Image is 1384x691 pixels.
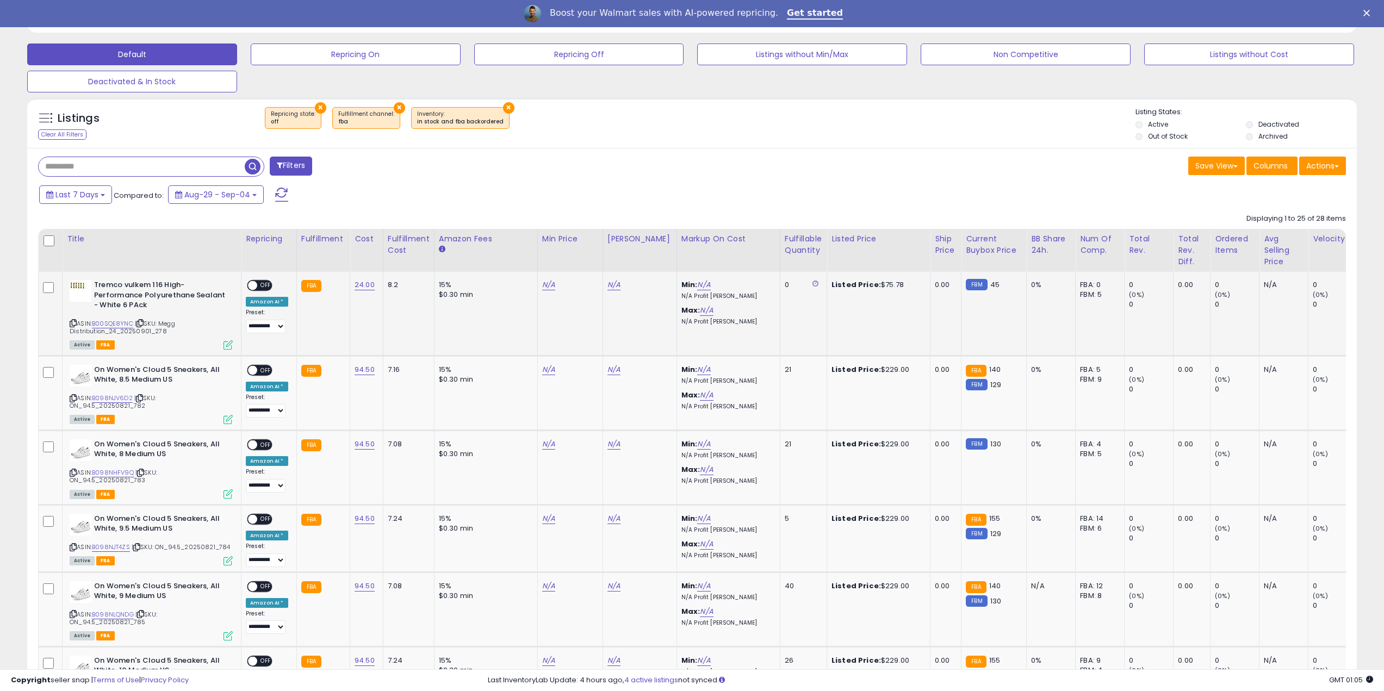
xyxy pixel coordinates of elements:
[246,309,288,333] div: Preset:
[607,513,620,524] a: N/A
[921,43,1131,65] button: Non Competitive
[681,594,772,601] p: N/A Profit [PERSON_NAME]
[831,280,922,290] div: $75.78
[1129,533,1173,543] div: 0
[966,365,986,377] small: FBA
[96,556,115,565] span: FBA
[388,439,426,449] div: 7.08
[1080,514,1116,524] div: FBA: 14
[439,591,529,601] div: $0.30 min
[439,233,533,245] div: Amazon Fees
[1313,290,1328,299] small: (0%)
[1253,160,1288,171] span: Columns
[1215,233,1255,256] div: Ordered Items
[990,279,1000,290] span: 45
[681,390,700,400] b: Max:
[697,279,710,290] a: N/A
[1313,375,1328,384] small: (0%)
[1264,233,1304,267] div: Avg Selling Price
[70,514,233,564] div: ASIN:
[1313,533,1357,543] div: 0
[257,582,275,591] span: OFF
[607,279,620,290] a: N/A
[1031,514,1067,524] div: 0%
[388,656,426,665] div: 7.24
[1313,459,1357,469] div: 0
[388,233,430,256] div: Fulfillment Cost
[94,365,226,388] b: On Women's Cloud 5 Sneakers, All White, 8.5 Medium US
[1129,592,1144,600] small: (0%)
[93,675,139,685] a: Terms of Use
[388,280,426,290] div: 8.2
[70,415,95,424] span: All listings currently available for purchase on Amazon
[394,102,405,114] button: ×
[966,514,986,526] small: FBA
[785,365,818,375] div: 21
[542,513,555,524] a: N/A
[524,5,541,22] img: Profile image for Adrian
[70,656,91,677] img: 31SVA-X08kL._SL40_.jpg
[1215,524,1230,533] small: (0%)
[94,439,226,462] b: On Women's Cloud 5 Sneakers, All White, 8 Medium US
[1080,375,1116,384] div: FBM: 9
[301,280,321,292] small: FBA
[1080,524,1116,533] div: FBM: 6
[1144,43,1354,65] button: Listings without Cost
[1178,581,1202,591] div: 0.00
[681,526,772,534] p: N/A Profit [PERSON_NAME]
[246,456,288,466] div: Amazon AI *
[1080,581,1116,591] div: FBA: 12
[439,290,529,300] div: $0.30 min
[1031,439,1067,449] div: 0%
[1129,450,1144,458] small: (0%)
[1031,233,1071,256] div: BB Share 24h.
[1080,290,1116,300] div: FBM: 5
[935,581,953,591] div: 0.00
[1264,439,1300,449] div: N/A
[301,233,345,245] div: Fulfillment
[989,364,1001,375] span: 140
[831,365,922,375] div: $229.00
[1215,280,1259,290] div: 0
[70,610,157,626] span: | SKU: ON_94.5_20250821_785
[1215,375,1230,384] small: (0%)
[92,319,133,328] a: B00SQE8YNC
[1178,280,1202,290] div: 0.00
[1215,439,1259,449] div: 0
[700,606,713,617] a: N/A
[697,364,710,375] a: N/A
[1215,384,1259,394] div: 0
[1080,591,1116,601] div: FBM: 8
[831,514,922,524] div: $229.00
[1080,449,1116,459] div: FBM: 5
[70,280,233,348] div: ASIN:
[542,364,555,375] a: N/A
[785,514,818,524] div: 5
[681,655,698,665] b: Min:
[417,110,504,126] span: Inventory :
[1129,233,1169,256] div: Total Rev.
[439,365,529,375] div: 15%
[989,513,1000,524] span: 155
[96,631,115,640] span: FBA
[1080,439,1116,449] div: FBA: 4
[831,439,922,449] div: $229.00
[388,514,426,524] div: 7.24
[70,365,91,387] img: 31SVA-X08kL._SL40_.jpg
[70,319,175,335] span: | SKU: Megg Distribution_24_20250901_278
[831,279,881,290] b: Listed Price:
[697,513,710,524] a: N/A
[935,514,953,524] div: 0.00
[94,656,226,678] b: On Women's Cloud 5 Sneakers, All White, 10 Medium US
[966,379,987,390] small: FBM
[70,490,95,499] span: All listings currently available for purchase on Amazon
[92,543,130,552] a: B098NJT4ZS
[246,468,288,493] div: Preset:
[439,581,529,591] div: 15%
[246,382,288,391] div: Amazon AI *
[542,655,555,666] a: N/A
[1178,365,1202,375] div: 0.00
[831,439,881,449] b: Listed Price:
[1313,514,1357,524] div: 0
[1129,280,1173,290] div: 0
